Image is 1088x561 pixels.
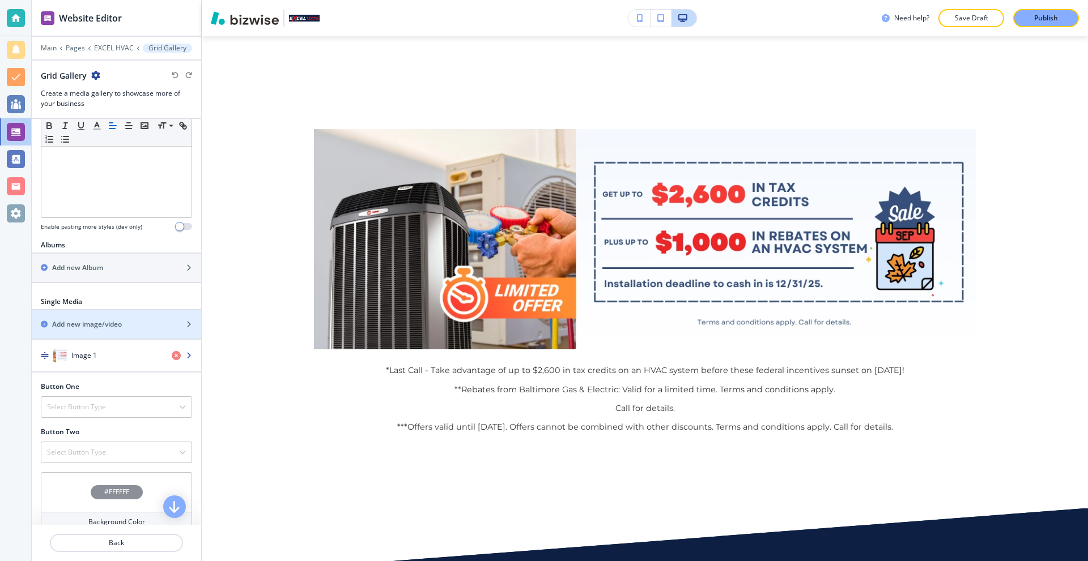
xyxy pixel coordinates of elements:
button: Main [41,44,57,52]
h3: Create a media gallery to showcase more of your business [41,88,192,109]
button: Add new image/video [32,310,201,339]
h2: Single Media [41,297,82,307]
h4: Select Button Type [47,402,106,412]
p: Back [51,538,182,548]
h4: Enable pasting more styles (dev only) [41,222,142,231]
h2: Button One [41,382,79,392]
h2: Add new image/video [52,319,122,329]
h2: Button Two [41,427,79,437]
span: *Last Call - Take advantage of up to $2,600 in tax credits on an HVAC system before these federal... [386,365,904,375]
span: Call for details. [615,403,675,413]
h3: Need help? [894,13,929,23]
h4: Background Color [88,517,145,527]
button: Save Draft [938,9,1004,27]
img: Drag [41,352,49,359]
h4: #FFFFFF [104,487,129,497]
h2: Albums [41,240,65,250]
button: Back [50,534,183,552]
button: #FFFFFFBackground Color [41,472,192,532]
button: Pages [66,44,85,52]
button: Grid Gallery [143,44,192,53]
p: Publish [1034,13,1058,23]
button: Publish [1013,9,1079,27]
h2: Grid Gallery [41,70,87,82]
p: Save Draft [953,13,989,23]
p: Grid Gallery [148,44,186,52]
img: Bizwise Logo [211,11,279,25]
img: Your Logo [289,15,320,22]
img: <p><span style="color: rgb(51, 51, 51); font-size: 0.8em;">*Last Call - Take advantage of up to $... [314,129,976,349]
h4: Select Button Type [47,447,106,457]
span: **Rebates from Baltimore Gas & Electric: Valid for a limited time. Terms and conditions apply. [454,384,835,395]
span: ***Offers valid until [DATE]. Offers cannot be combined with other discounts. Terms and condition... [397,422,893,432]
h2: Add new Album [52,263,103,273]
button: EXCEL HVAC [94,44,134,52]
button: DragImage 1 [32,340,201,372]
h2: Website Editor [59,11,122,25]
img: editor icon [41,11,54,25]
h4: Image 1 [71,350,97,361]
button: Add new Album [32,254,201,282]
